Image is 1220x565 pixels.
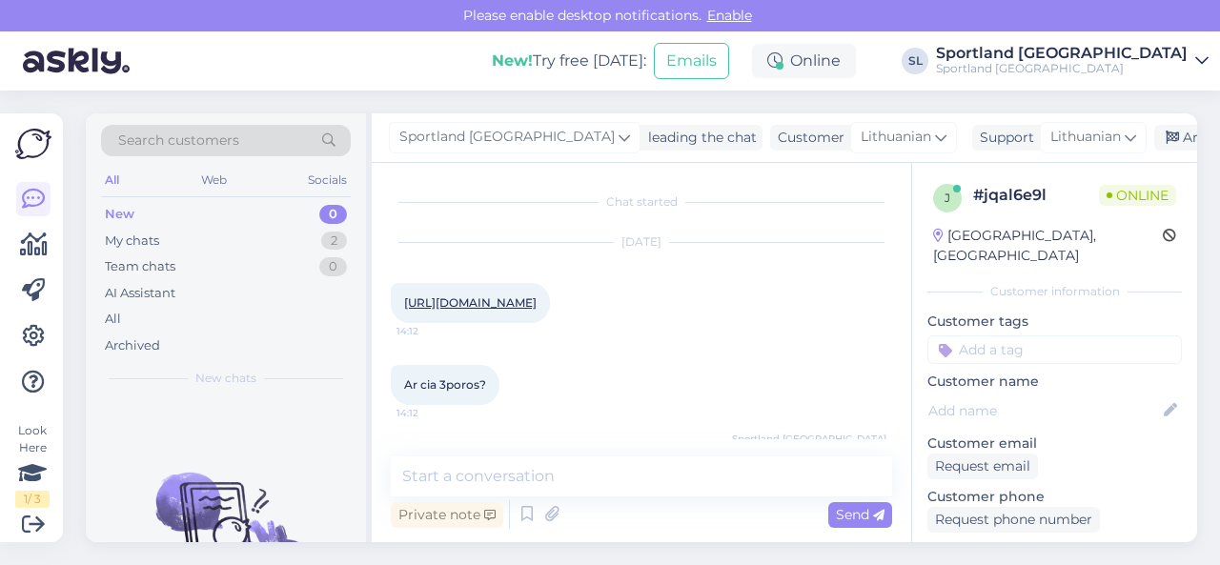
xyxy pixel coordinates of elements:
[391,233,892,251] div: [DATE]
[752,44,856,78] div: Online
[936,46,1209,76] a: Sportland [GEOGRAPHIC_DATA]Sportland [GEOGRAPHIC_DATA]
[936,46,1188,61] div: Sportland [GEOGRAPHIC_DATA]
[927,283,1182,300] div: Customer information
[654,43,729,79] button: Emails
[927,434,1182,454] p: Customer email
[105,205,134,224] div: New
[105,284,175,303] div: AI Assistant
[396,406,468,420] span: 14:12
[15,491,50,508] div: 1 / 3
[1050,127,1121,148] span: Lithuanian
[770,128,844,148] div: Customer
[1099,185,1176,206] span: Online
[927,454,1038,479] div: Request email
[928,400,1160,421] input: Add name
[118,131,239,151] span: Search customers
[321,232,347,251] div: 2
[927,540,1182,560] p: Visited pages
[105,232,159,251] div: My chats
[945,191,950,205] span: j
[927,372,1182,392] p: Customer name
[15,422,50,508] div: Look Here
[933,226,1163,266] div: [GEOGRAPHIC_DATA], [GEOGRAPHIC_DATA]
[927,312,1182,332] p: Customer tags
[701,7,758,24] span: Enable
[936,61,1188,76] div: Sportland [GEOGRAPHIC_DATA]
[972,128,1034,148] div: Support
[927,507,1100,533] div: Request phone number
[101,168,123,192] div: All
[399,127,615,148] span: Sportland [GEOGRAPHIC_DATA]
[105,310,121,329] div: All
[404,295,537,310] a: [URL][DOMAIN_NAME]
[319,257,347,276] div: 0
[927,487,1182,507] p: Customer phone
[640,128,757,148] div: leading the chat
[973,184,1099,207] div: # jqal6e9l
[836,506,884,523] span: Send
[391,502,503,528] div: Private note
[319,205,347,224] div: 0
[197,168,231,192] div: Web
[492,51,533,70] b: New!
[492,50,646,72] div: Try free [DATE]:
[391,193,892,211] div: Chat started
[195,370,256,387] span: New chats
[105,336,160,355] div: Archived
[105,257,175,276] div: Team chats
[927,335,1182,364] input: Add a tag
[304,168,351,192] div: Socials
[732,432,886,446] span: Sportland [GEOGRAPHIC_DATA]
[861,127,931,148] span: Lithuanian
[404,377,486,392] span: Ar cia 3poros?
[396,324,468,338] span: 14:12
[902,48,928,74] div: SL
[15,129,51,159] img: Askly Logo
